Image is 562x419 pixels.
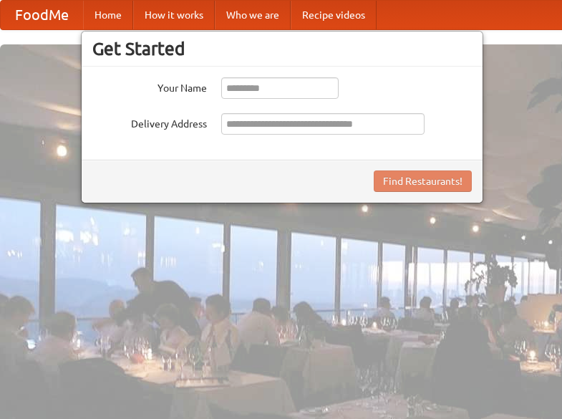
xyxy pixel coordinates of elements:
[291,1,377,29] a: Recipe videos
[92,113,207,131] label: Delivery Address
[215,1,291,29] a: Who we are
[133,1,215,29] a: How it works
[1,1,83,29] a: FoodMe
[374,170,472,192] button: Find Restaurants!
[83,1,133,29] a: Home
[92,38,472,59] h3: Get Started
[92,77,207,95] label: Your Name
